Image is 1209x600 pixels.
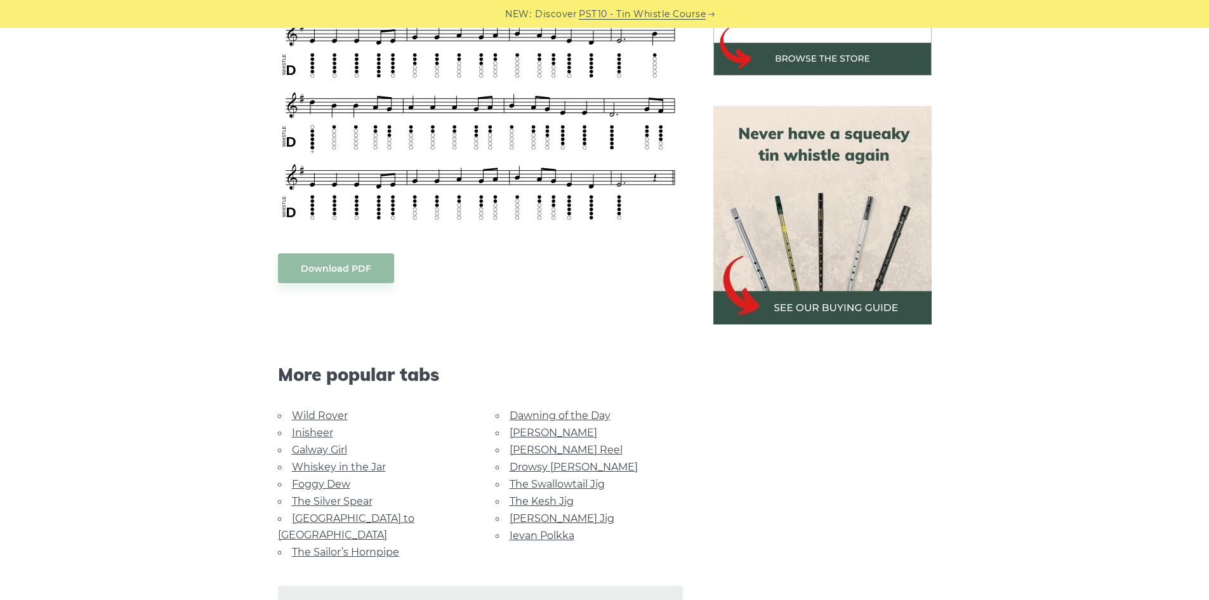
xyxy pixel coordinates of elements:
a: The Silver Spear [292,495,373,507]
img: tin whistle buying guide [713,106,932,324]
a: [PERSON_NAME] Jig [510,512,614,524]
a: [GEOGRAPHIC_DATA] to [GEOGRAPHIC_DATA] [278,512,414,541]
a: Dawning of the Day [510,410,611,422]
a: [PERSON_NAME] [510,427,597,439]
a: Wild Rover [292,410,348,422]
span: More popular tabs [278,364,683,385]
a: Whiskey in the Jar [292,461,386,473]
span: NEW: [505,7,531,22]
a: Ievan Polkka [510,530,574,542]
a: The Kesh Jig [510,495,574,507]
a: [PERSON_NAME] Reel [510,444,623,456]
a: Inisheer [292,427,333,439]
a: Download PDF [278,253,394,283]
a: Drowsy [PERSON_NAME] [510,461,638,473]
a: The Swallowtail Jig [510,478,605,490]
a: The Sailor’s Hornpipe [292,546,399,558]
a: Galway Girl [292,444,347,456]
a: Foggy Dew [292,478,350,490]
span: Discover [535,7,577,22]
a: PST10 - Tin Whistle Course [579,7,706,22]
